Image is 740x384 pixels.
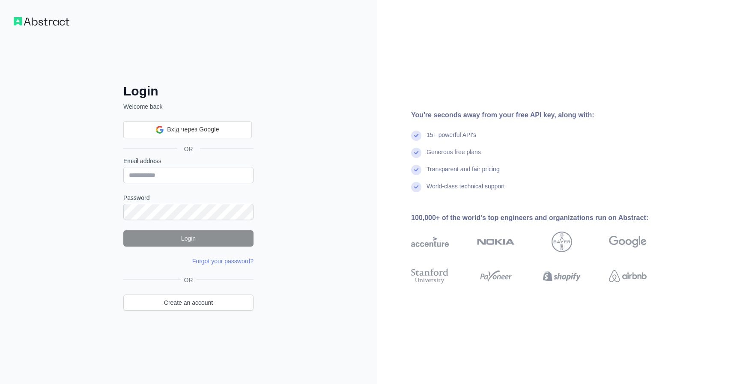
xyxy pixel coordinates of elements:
[411,148,421,158] img: check mark
[123,157,254,165] label: Email address
[123,102,254,111] p: Welcome back
[123,295,254,311] a: Create an account
[411,213,674,223] div: 100,000+ of the world's top engineers and organizations run on Abstract:
[192,258,254,265] a: Forgot your password?
[477,267,515,286] img: payoneer
[411,232,449,252] img: accenture
[427,182,505,199] div: World-class technical support
[427,131,476,148] div: 15+ powerful API's
[411,110,674,120] div: You're seconds away from your free API key, along with:
[411,131,421,141] img: check mark
[411,182,421,192] img: check mark
[123,83,254,99] h2: Login
[181,276,197,284] span: OR
[543,267,581,286] img: shopify
[123,193,254,202] label: Password
[14,17,69,26] img: Workflow
[411,165,421,175] img: check mark
[177,145,200,153] span: OR
[123,121,252,138] div: Вхід через Google
[411,267,449,286] img: stanford university
[609,267,647,286] img: airbnb
[167,125,219,134] span: Вхід через Google
[123,230,254,247] button: Login
[427,148,481,165] div: Generous free plans
[609,232,647,252] img: google
[552,232,572,252] img: bayer
[427,165,500,182] div: Transparent and fair pricing
[477,232,515,252] img: nokia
